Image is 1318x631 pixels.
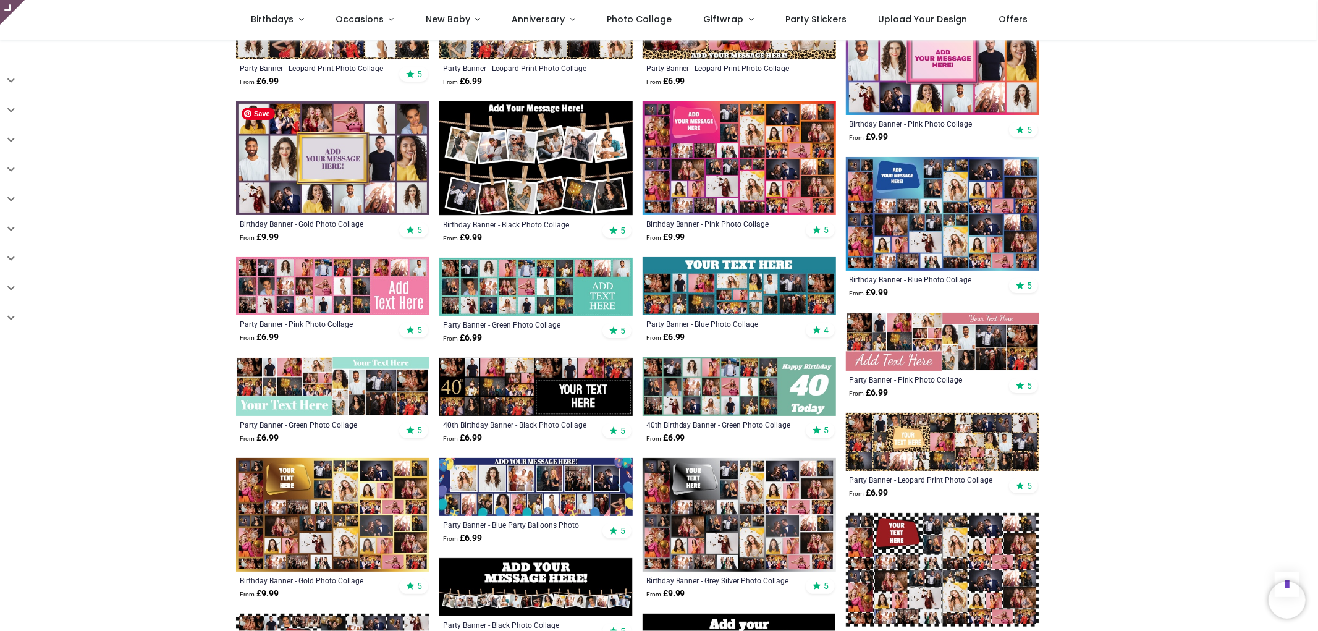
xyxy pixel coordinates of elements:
span: From [850,134,864,141]
span: 5 [1027,480,1032,491]
a: Party Banner - Green Photo Collage [240,420,389,430]
span: New Baby [426,13,470,25]
span: 5 [620,525,625,536]
strong: £ 6.99 [240,432,279,444]
span: From [240,78,255,85]
strong: £ 9.99 [850,287,889,299]
strong: £ 6.99 [443,332,482,344]
span: Giftwrap [703,13,743,25]
strong: £ 6.99 [240,331,279,344]
img: Personalised Party Banner - Pink Photo Collage - Custom Text & 19 Photo Upload [846,313,1039,371]
strong: £ 6.99 [646,432,685,444]
img: Personalised Party Banner - Black Photo Collage - 17 Photo Upload [439,558,633,616]
a: Party Banner - Leopard Print Photo Collage [240,63,389,73]
img: Personalised Birthday Backdrop Banner - Blue Photo Collage - Add Text & 48 Photo Upload [846,157,1039,271]
img: Personalised Party Banner - Blue Photo Collage - Custom Text & 19 Photo Upload [643,257,836,315]
strong: £ 6.99 [850,387,889,399]
span: From [443,78,458,85]
a: Birthday Banner - Pink Photo Collage [646,219,795,229]
a: Party Banner - Pink Photo Collage [240,319,389,329]
strong: £ 9.99 [443,232,482,244]
strong: £ 9.99 [646,231,685,244]
strong: £ 6.99 [646,331,685,344]
span: 5 [417,580,422,591]
div: Birthday Banner - Gold Photo Collage [240,219,389,229]
div: Party Banner - Pink Photo Collage [850,375,999,384]
span: 5 [620,225,625,236]
strong: £ 6.99 [443,432,482,444]
img: Personalised Birthday Backdrop Banner - Black Photo Collage - 12 Photo Upload [439,101,633,216]
a: Birthday Banner - Black Photo Collage [443,219,592,229]
a: Party Banner - Leopard Print Photo Collage [443,63,592,73]
span: From [646,591,661,598]
a: 40th Birthday Banner - Green Photo Collage [646,420,795,430]
a: Birthday Banner - Blue Photo Collage [850,274,999,284]
span: Party Stickers [785,13,847,25]
span: From [240,435,255,442]
img: Personalised 40th Birthday Banner - Black Photo Collage - Custom Text & 17 Photo Upload [439,358,633,416]
img: Personalised Party Banner - Leopard Print Photo Collage - Custom Text & 30 Photo Upload [846,413,1039,471]
span: From [646,435,661,442]
img: Personalised Birthday Backdrop Banner - Grey Silver Photo Collage - Add Text & 48 Photo [643,458,836,572]
strong: £ 6.99 [850,487,889,499]
a: Party Banner - Leopard Print Photo Collage [646,63,795,73]
span: From [850,490,864,497]
span: Save [242,108,275,120]
a: Party Banner - Black Photo Collage [443,620,592,630]
img: Personalised Party Banner - Pink Photo Collage - Custom Text & 24 Photo Upload [236,257,429,315]
div: Party Banner - Blue Party Balloons Photo Collage [443,520,592,530]
span: 4 [824,324,829,336]
span: 5 [1027,380,1032,391]
span: 5 [417,425,422,436]
span: 5 [824,224,829,235]
span: From [443,535,458,542]
span: Offers [999,13,1028,25]
img: Personalised Party Banner - Green Photo Collage - Custom Text & 19 Photo Upload [236,357,429,415]
a: Birthday Banner - Gold Photo Collage [240,575,389,585]
span: 5 [417,69,422,80]
span: From [240,334,255,341]
span: 5 [1027,280,1032,291]
a: Party Banner - Blue Photo Collage [646,319,795,329]
span: 5 [417,324,422,336]
img: Personalised Birthday Backdrop Banner - Gold Photo Collage - Add Text & 48 Photo Upload [236,458,429,572]
strong: £ 9.99 [646,588,685,600]
span: From [850,290,864,297]
strong: £ 9.99 [240,588,279,600]
span: 5 [620,325,625,336]
img: Personalised Party Banner - Green Photo Collage - Custom Text & 24 Photo Upload [439,258,633,316]
a: Birthday Banner - Grey Silver Photo Collage [646,575,795,585]
strong: £ 9.99 [240,231,279,244]
strong: £ 9.99 [850,131,889,143]
img: Personalised Birthday Backdrop Banner - Pink Photo Collage - Add Text & 48 Photo Upload [643,101,836,215]
span: 5 [417,224,422,235]
span: Upload Your Design [878,13,967,25]
img: Personalised Birthday Backdrop Banner - Pink Photo Collage - 16 Photo Upload [846,1,1039,115]
a: Party Banner - Leopard Print Photo Collage [850,475,999,485]
iframe: Brevo live chat [1269,582,1306,619]
span: From [443,235,458,242]
span: 5 [1027,124,1032,135]
span: From [646,78,661,85]
img: Personalised 40th Birthday Banner - Green Photo Collage - Custom Text & 21 Photo Upload [643,357,836,415]
img: Personalised Party Banner - Blue Party Balloons Photo Collage - 17 Photo Upload [439,458,633,516]
span: Birthdays [251,13,294,25]
span: From [443,335,458,342]
img: Personalised Birthday Backdrop Banner - Black White Chequered Photo Collage - 48 Photo [846,513,1039,627]
div: 40th Birthday Banner - Black Photo Collage [443,420,592,430]
a: Birthday Banner - Pink Photo Collage [850,119,999,129]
